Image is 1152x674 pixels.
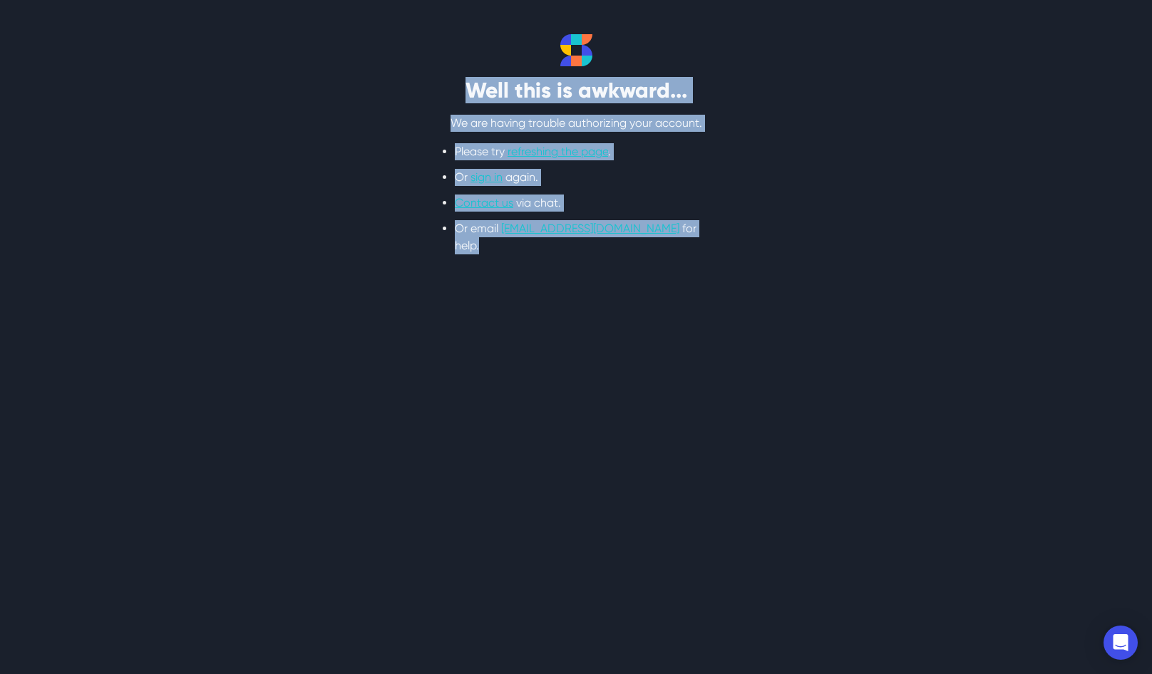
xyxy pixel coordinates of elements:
li: Or email for help. [455,220,697,254]
a: [EMAIL_ADDRESS][DOMAIN_NAME] [501,222,679,235]
li: Or again. [455,169,697,186]
p: We are having trouble authorizing your account. [398,115,754,132]
a: refreshing the page [508,145,608,158]
h2: Well this is awkward... [398,78,754,103]
a: sign in [470,170,503,184]
a: Contact us [455,196,513,209]
li: via chat. [455,195,697,212]
div: Open Intercom Messenger [1104,626,1138,660]
li: Please try . [455,143,697,160]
